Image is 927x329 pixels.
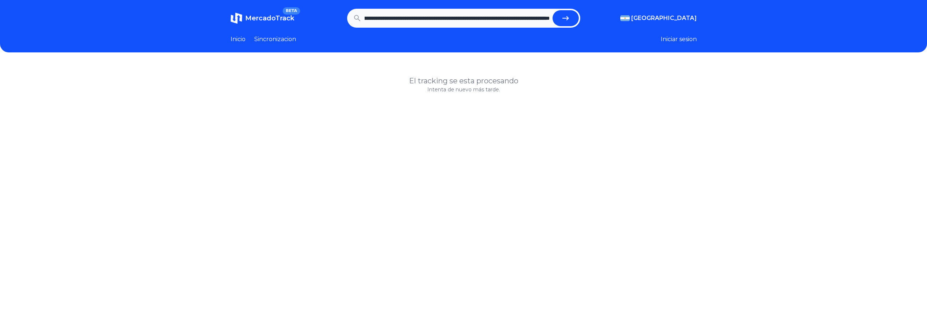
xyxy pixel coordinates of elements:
[245,14,294,22] span: MercadoTrack
[620,14,697,23] button: [GEOGRAPHIC_DATA]
[231,12,294,24] a: MercadoTrackBETA
[631,14,697,23] span: [GEOGRAPHIC_DATA]
[231,86,697,93] p: Intenta de nuevo más tarde.
[254,35,296,44] a: Sincronizacion
[231,12,242,24] img: MercadoTrack
[283,7,300,15] span: BETA
[231,76,697,86] h1: El tracking se esta procesando
[231,35,246,44] a: Inicio
[661,35,697,44] button: Iniciar sesion
[620,15,630,21] img: Argentina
